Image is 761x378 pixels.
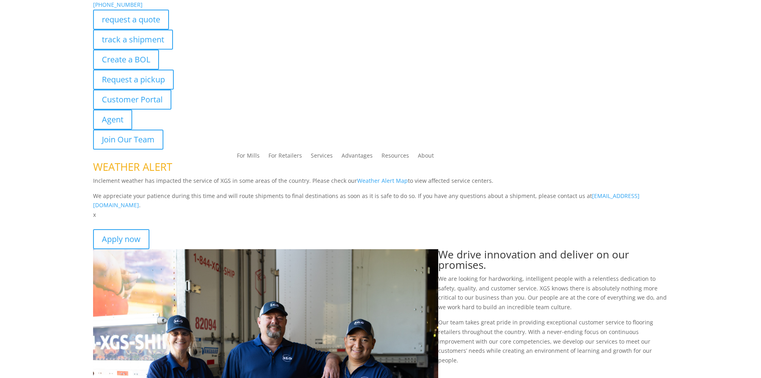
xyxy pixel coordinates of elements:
p: We appreciate your patience during this time and will route shipments to final destinations as so... [93,191,668,210]
a: Join Our Team [93,130,163,150]
a: Weather Alert Map [357,177,408,184]
a: Services [311,153,333,162]
a: track a shipment [93,30,173,50]
p: Inclement weather has impacted the service of XGS in some areas of the country. Please check our ... [93,176,668,191]
a: [PHONE_NUMBER] [93,1,143,8]
a: Apply now [93,229,149,249]
strong: Join the best team in the flooring industry. [93,220,212,228]
p: Our team takes great pride in providing exceptional customer service to flooring retailers throug... [438,318,668,365]
p: We are looking for hardworking, intelligent people with a relentless dedication to safety, qualit... [438,274,668,318]
a: Advantages [342,153,373,162]
a: Agent [93,110,132,130]
span: WEATHER ALERT [93,160,172,174]
a: For Retailers [268,153,302,162]
p: x [93,210,668,220]
a: Customer Portal [93,90,171,110]
a: About [418,153,434,162]
a: Create a BOL [93,50,159,70]
a: request a quote [93,10,169,30]
a: For Mills [237,153,260,162]
a: Resources [381,153,409,162]
a: Request a pickup [93,70,174,90]
h1: We drive innovation and deliver on our promises. [438,249,668,274]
